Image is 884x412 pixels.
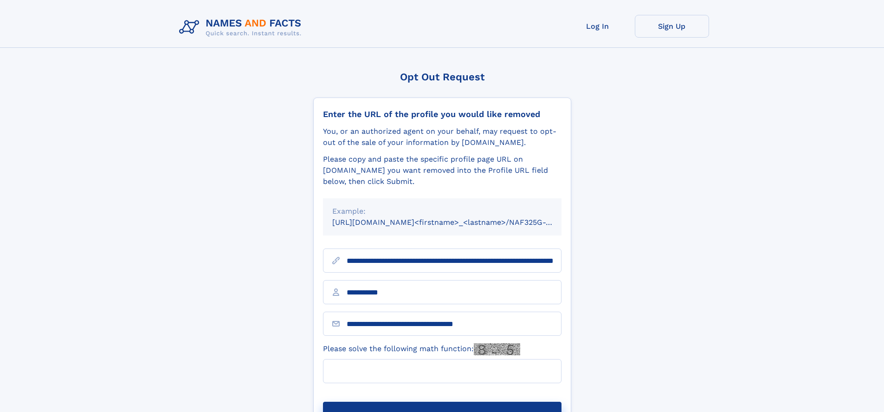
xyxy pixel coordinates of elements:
[332,206,552,217] div: Example:
[635,15,709,38] a: Sign Up
[323,343,520,355] label: Please solve the following math function:
[323,154,561,187] div: Please copy and paste the specific profile page URL on [DOMAIN_NAME] you want removed into the Pr...
[323,126,561,148] div: You, or an authorized agent on your behalf, may request to opt-out of the sale of your informatio...
[313,71,571,83] div: Opt Out Request
[332,218,579,227] small: [URL][DOMAIN_NAME]<firstname>_<lastname>/NAF325G-xxxxxxxx
[323,109,561,119] div: Enter the URL of the profile you would like removed
[561,15,635,38] a: Log In
[175,15,309,40] img: Logo Names and Facts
